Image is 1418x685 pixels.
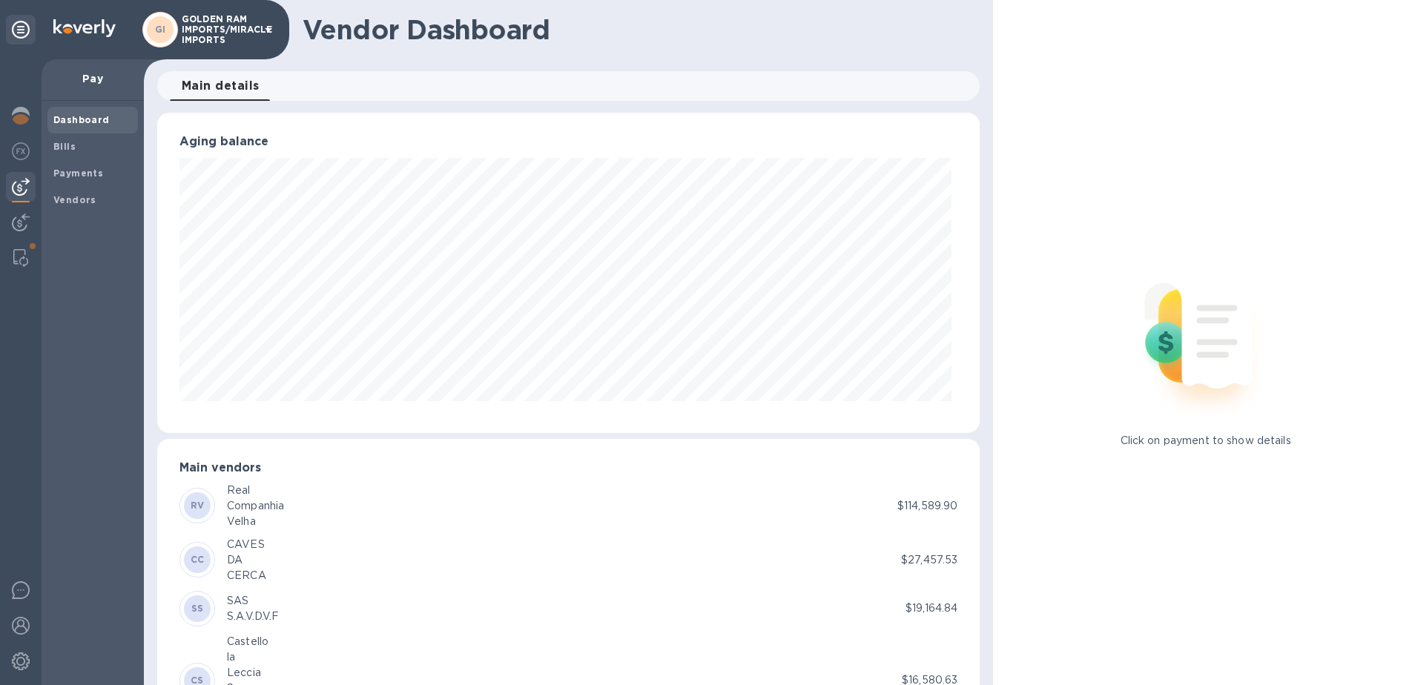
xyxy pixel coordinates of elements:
[897,498,957,514] p: $114,589.90
[12,142,30,160] img: Foreign exchange
[227,609,279,624] div: S.A.V.D.V.F
[191,500,205,511] b: RV
[53,19,116,37] img: Logo
[1121,433,1291,449] p: Click on payment to show details
[179,461,957,475] h3: Main vendors
[179,135,957,149] h3: Aging balance
[227,483,284,498] div: Real
[227,498,284,514] div: Companhia
[227,568,266,583] div: CERCA
[53,141,76,152] b: Bills
[191,554,205,565] b: CC
[182,76,260,96] span: Main details
[906,600,957,616] p: $19,164.84
[53,114,110,125] b: Dashboard
[227,593,279,609] div: SAS
[227,537,266,552] div: CAVES
[6,15,36,44] div: Unpin categories
[191,603,204,614] b: SS
[53,71,132,86] p: Pay
[227,665,268,681] div: Leccia
[901,552,957,568] p: $27,457.53
[155,24,166,35] b: GI
[53,168,103,179] b: Payments
[227,634,268,649] div: Castello
[303,14,969,45] h1: Vendor Dashboard
[53,194,96,205] b: Vendors
[182,14,256,45] p: GOLDEN RAM IMPORTS/MIRACLE IMPORTS
[227,514,284,529] div: Velha
[227,649,268,665] div: la
[227,552,266,568] div: DA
